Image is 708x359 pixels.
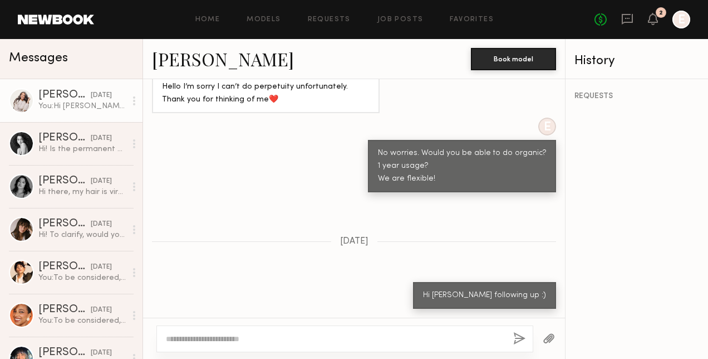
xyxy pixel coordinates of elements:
div: [PERSON_NAME] [38,219,91,230]
div: [DATE] [91,176,112,187]
a: Job Posts [377,16,424,23]
div: REQUESTS [574,93,699,100]
a: Requests [308,16,351,23]
div: [PERSON_NAME] [38,304,91,316]
a: Models [247,16,281,23]
div: [DATE] [91,348,112,358]
div: Hi [PERSON_NAME] following up :) [423,289,546,302]
span: [DATE] [340,237,368,246]
button: Book model [471,48,556,70]
div: [DATE] [91,305,112,316]
div: [DATE] [91,219,112,230]
div: No worries. Would you be able to do organic? 1 year usage? We are flexible! [378,147,546,186]
div: You: To be considered, please send: 1. Hair Color History (last 5 years): * When was the last tim... [38,316,126,326]
div: Hi! Is the permanent dye? [38,144,126,154]
a: Favorites [450,16,494,23]
a: Book model [471,54,556,63]
a: Home [195,16,220,23]
span: Messages [9,52,68,65]
div: Hello I’m sorry I can’t do perpetuity unfortunately. Thank you for thinking of me❤️ [162,81,370,106]
a: E [672,11,690,28]
div: [DATE] [91,90,112,101]
div: [PERSON_NAME] [38,133,91,144]
div: History [574,55,699,67]
div: You: Hi [PERSON_NAME] following up :) [38,101,126,111]
div: [PERSON_NAME] [38,261,91,273]
div: [PERSON_NAME] [38,90,91,101]
div: You: To be considered, please send: 1. Hair Color History (last 5 years): * When was the last tim... [38,273,126,283]
a: [PERSON_NAME] [152,47,294,71]
div: Hi there, my hair is virgin hair I don’t dye it , I only maintain in through cuts , I don’t wear ... [38,187,126,197]
div: 2 [659,10,663,16]
div: [DATE] [91,133,112,144]
div: [PERSON_NAME] [38,176,91,187]
div: [PERSON_NAME] [38,347,91,358]
div: [DATE] [91,262,112,273]
div: Hi! To clarify, would you be applying dye to my hair and would it be semi-permanent, temporary or... [38,230,126,240]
